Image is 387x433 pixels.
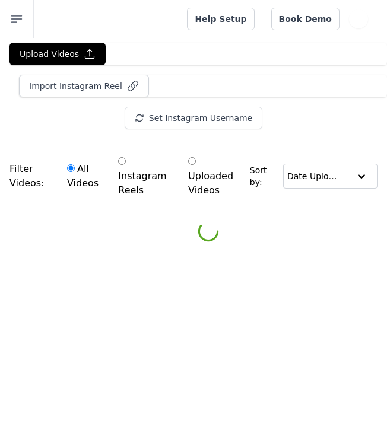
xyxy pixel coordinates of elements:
[187,8,254,30] a: Help Setup
[188,154,244,198] label: Uploaded Videos
[125,107,262,129] button: Set Instagram Username
[188,157,196,165] input: Uploaded Videos
[9,148,250,204] div: Filter Videos:
[118,154,172,198] label: Instagram Reels
[271,8,340,30] a: Book Demo
[9,43,106,65] button: Upload Videos
[118,157,126,165] input: Instagram Reels
[67,164,75,172] input: All Videos
[250,164,378,189] div: Sort by:
[66,161,102,191] label: All Videos
[19,75,149,97] button: Import Instagram Reel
